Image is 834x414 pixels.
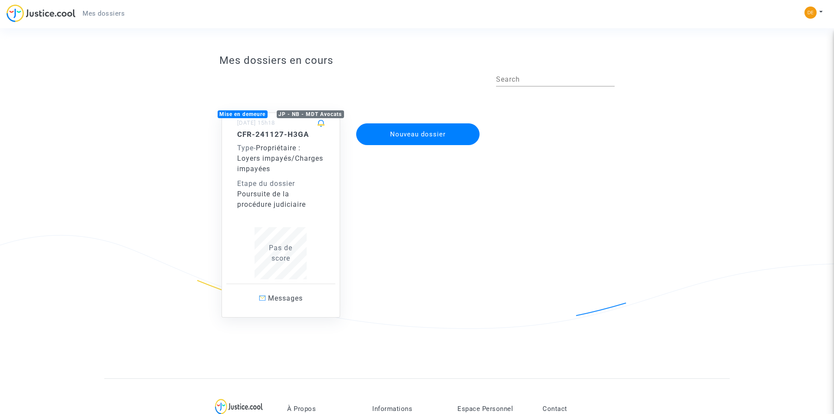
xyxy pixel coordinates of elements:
p: Espace Personnel [457,405,530,413]
p: Informations [372,405,444,413]
a: Mise en demeureJP - NB - MDT Avocats[DATE] 15h18CFR-241127-H3GAType-Propriétaire : Loyers impayés... [213,95,349,318]
h5: CFR-241127-H3GA [237,130,325,139]
p: Contact [543,405,615,413]
div: Poursuite de la procédure judiciaire [237,189,325,210]
small: [DATE] 15h18 [237,119,275,126]
span: Type [237,144,254,152]
a: Nouveau dossier [355,118,480,126]
span: Messages [268,294,303,302]
a: Mes dossiers [76,7,132,20]
span: - [237,144,256,152]
a: Messages [226,284,336,313]
span: Propriétaire : Loyers impayés/Charges impayées [237,144,323,173]
h3: Mes dossiers en cours [219,54,615,67]
p: À Propos [287,405,359,413]
img: jc-logo.svg [7,4,76,22]
span: Mes dossiers [83,10,125,17]
div: Mise en demeure [218,110,268,118]
img: 52ef07873ad965decc0516ee06dde5e9 [804,7,817,19]
div: JP - NB - MDT Avocats [277,110,344,118]
button: Nouveau dossier [356,123,480,145]
div: Etape du dossier [237,179,325,189]
span: Pas de score [269,244,292,262]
